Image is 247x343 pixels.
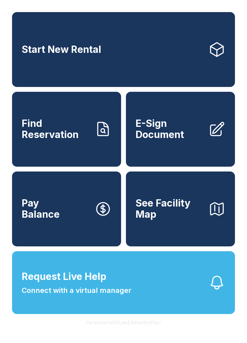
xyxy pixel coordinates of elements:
span: Start New Rental [22,44,101,55]
button: PayBalance [12,171,121,246]
span: Request Live Help [22,269,106,284]
button: See Facility Map [126,171,235,246]
span: E-Sign Document [136,118,204,140]
span: See Facility Map [136,198,204,220]
a: E-Sign Document [126,92,235,167]
button: VersionkrrefDLawElMlwz8nfSsJ [81,314,166,331]
span: Find Reservation [22,118,90,140]
span: Pay Balance [22,198,60,220]
a: Start New Rental [12,12,235,87]
button: Request Live HelpConnect with a virtual manager [12,251,235,314]
a: Find Reservation [12,92,121,167]
span: Connect with a virtual manager [22,285,131,296]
